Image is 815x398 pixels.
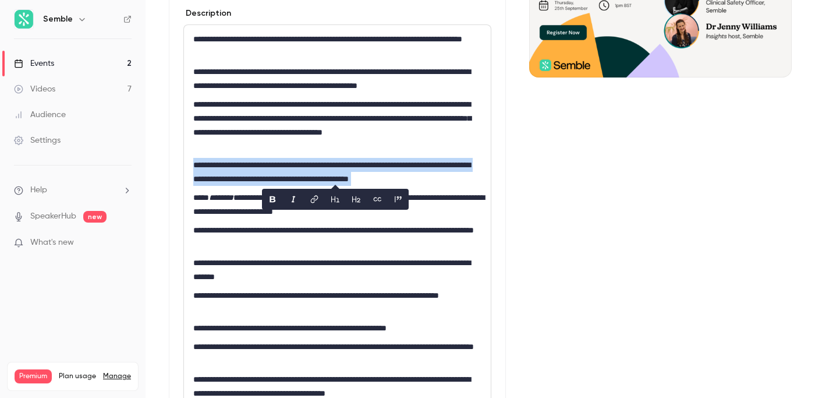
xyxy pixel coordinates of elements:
a: SpeakerHub [30,210,76,223]
button: blockquote [389,190,408,209]
a: Manage [103,372,131,381]
span: Premium [15,369,52,383]
div: Settings [14,135,61,146]
iframe: Noticeable Trigger [118,238,132,248]
button: bold [263,190,282,209]
div: Videos [14,83,55,95]
span: Help [30,184,47,196]
span: Plan usage [59,372,96,381]
label: Description [183,8,231,19]
button: link [305,190,324,209]
img: Semble [15,10,33,29]
span: new [83,211,107,223]
button: italic [284,190,303,209]
div: Audience [14,109,66,121]
li: help-dropdown-opener [14,184,132,196]
div: Events [14,58,54,69]
h6: Semble [43,13,73,25]
span: What's new [30,237,74,249]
